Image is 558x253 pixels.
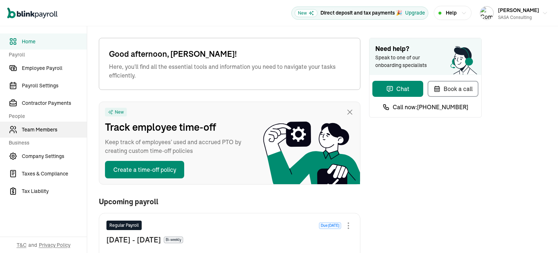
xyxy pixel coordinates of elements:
[9,139,82,147] span: Business
[319,222,341,229] span: Due [DATE]
[372,81,423,97] button: Chat
[99,198,158,206] span: Upcoming payroll
[105,161,184,178] button: Create a time-off policy
[164,237,183,243] span: Bi-weekly
[320,9,402,17] p: Direct deposit and tax payments 🎉
[386,84,409,93] div: Chat
[375,54,437,69] span: Speak to one of our onboarding specialists
[22,153,87,160] span: Company Settings
[109,62,350,80] span: Here, you'll find all the essential tools and information you need to navigate your tasks efficie...
[498,14,539,21] div: SASA Consulting
[477,4,551,22] button: Company logo[PERSON_NAME]SASA Consulting
[434,6,472,20] button: Help
[375,44,476,54] span: Need help?
[405,9,425,17] button: Upgrade
[17,241,27,249] span: T&C
[105,119,250,135] span: Track employee time-off
[109,48,350,60] span: Good afternoon, [PERSON_NAME]!
[22,126,87,134] span: Team Members
[7,3,57,24] nav: Global
[22,99,87,107] span: Contractor Payments
[115,109,124,115] span: New
[446,9,457,17] span: Help
[106,234,161,245] span: [DATE] - [DATE]
[22,38,87,46] span: Home
[22,170,87,178] span: Taxes & Compliance
[393,103,468,111] span: Call now: [PHONE_NUMBER]
[295,9,318,17] span: New
[9,51,82,59] span: Payroll
[433,84,473,93] div: Book a call
[39,241,70,249] span: Privacy Policy
[105,138,250,155] span: Keep track of employees’ used and accrued PTO by creating custom time-off policies
[428,81,478,97] button: Book a call
[22,82,87,90] span: Payroll Settings
[22,187,87,195] span: Tax Liability
[522,218,558,253] iframe: Chat Widget
[109,222,139,229] span: Regular Payroll
[9,112,82,120] span: People
[480,7,493,20] img: Company logo
[498,7,539,13] span: [PERSON_NAME]
[22,64,87,72] span: Employee Payroll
